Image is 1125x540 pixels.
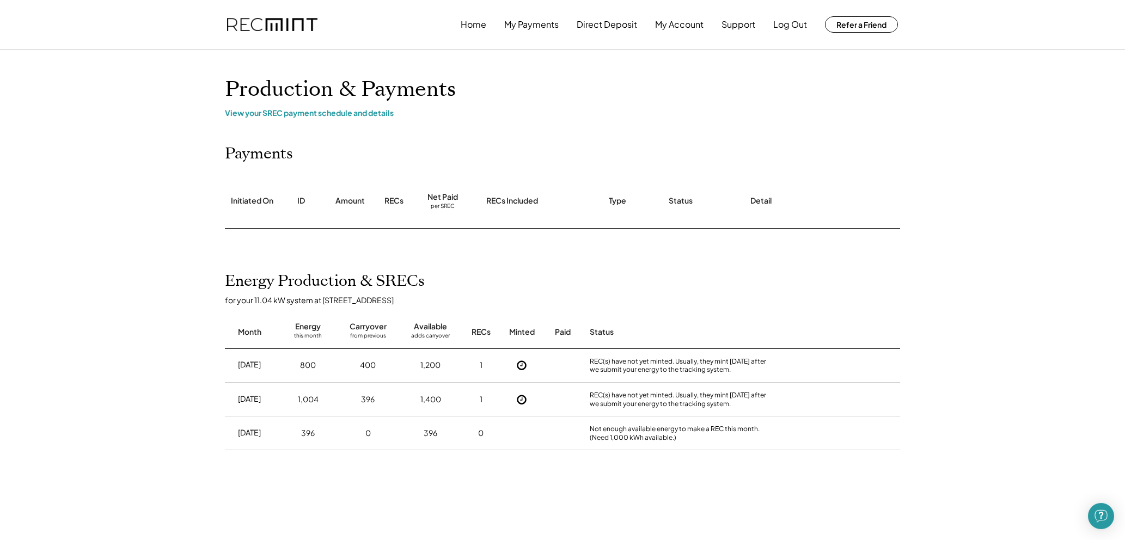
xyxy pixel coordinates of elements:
button: Not Yet Minted [513,391,530,408]
div: [DATE] [238,359,261,370]
div: 1,200 [420,360,441,371]
button: My Account [655,14,704,35]
div: Energy [295,321,321,332]
div: Type [609,195,626,206]
button: My Payments [504,14,559,35]
div: this month [294,332,322,343]
div: 396 [424,428,437,439]
div: 800 [300,360,316,371]
div: RECs [472,327,491,337]
div: adds carryover [411,332,450,343]
button: Log Out [773,14,807,35]
div: 396 [361,394,375,405]
div: per SREC [431,202,455,211]
div: [DATE] [238,427,261,438]
div: ID [297,195,305,206]
div: Amount [335,195,365,206]
div: 0 [365,428,371,439]
div: 1,400 [420,394,441,405]
div: REC(s) have not yet minted. Usually, they mint [DATE] after we submit your energy to the tracking... [590,391,775,408]
button: Direct Deposit [577,14,637,35]
div: 396 [301,428,315,439]
div: View your SREC payment schedule and details [225,108,900,118]
div: RECs [384,195,403,206]
img: recmint-logotype%403x.png [227,18,317,32]
div: REC(s) have not yet minted. Usually, they mint [DATE] after we submit your energy to the tracking... [590,357,775,374]
div: Net Paid [427,192,458,202]
div: Detail [750,195,772,206]
div: [DATE] [238,394,261,404]
div: Month [238,327,261,337]
div: 1 [480,394,482,405]
button: Not Yet Minted [513,357,530,373]
div: Available [414,321,447,332]
button: Support [722,14,755,35]
div: 0 [478,428,484,439]
div: 1 [480,360,482,371]
div: Not enough available energy to make a REC this month. (Need 1,000 kWh available.) [590,425,775,441]
h2: Payments [225,145,293,163]
div: Status [590,327,775,337]
div: Open Intercom Messenger [1088,503,1114,529]
div: Minted [509,327,535,337]
div: Paid [555,327,571,337]
div: Initiated On [231,195,273,206]
div: Carryover [350,321,387,332]
button: Refer a Friend [825,16,898,33]
h2: Energy Production & SRECs [225,272,425,291]
h1: Production & Payments [225,77,900,102]
button: Home [461,14,486,35]
div: Status [669,195,693,206]
div: from previous [350,332,386,343]
div: for your 11.04 kW system at [STREET_ADDRESS] [225,295,911,305]
div: 400 [360,360,376,371]
div: 1,004 [298,394,319,405]
div: RECs Included [486,195,538,206]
